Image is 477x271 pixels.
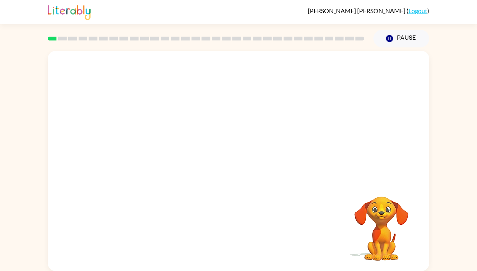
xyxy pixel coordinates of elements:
video: Your browser must support playing .mp4 files to use Literably. Please try using another browser. [343,185,420,262]
a: Logout [408,7,427,14]
img: Literably [48,3,91,20]
button: Pause [373,30,429,47]
span: [PERSON_NAME] [PERSON_NAME] [308,7,406,14]
div: ( ) [308,7,429,14]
